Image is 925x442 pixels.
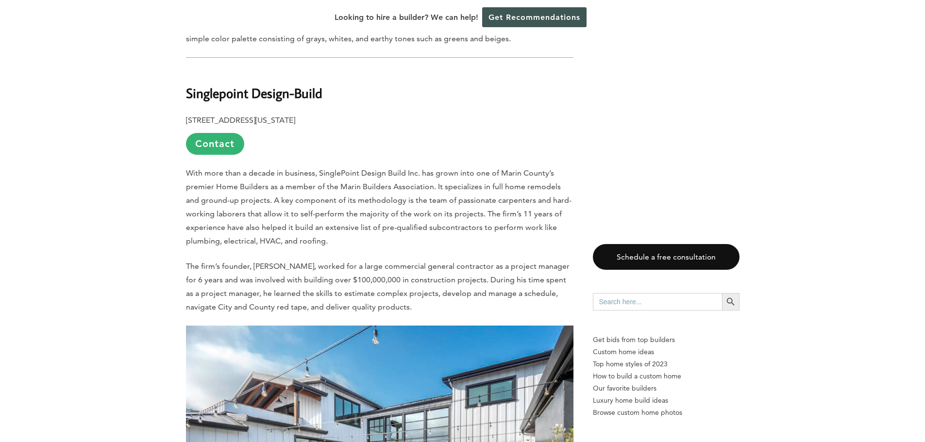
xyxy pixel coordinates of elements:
a: Luxury home build ideas [593,394,740,407]
a: Top home styles of 2023 [593,358,740,370]
span: The firm’s founder, [PERSON_NAME], worked for a large commercial general contractor as a project ... [186,262,570,311]
a: Contact [186,133,244,155]
span: With more than a decade in business, SinglePoint Design Build Inc. has grown into one of Marin Co... [186,168,572,246]
iframe: Drift Widget Chat Controller [739,372,913,430]
a: Custom home ideas [593,346,740,358]
a: Get Recommendations [482,7,587,27]
a: Our favorite builders [593,382,740,394]
b: Singlepoint Design-Build [186,84,322,101]
p: Get bids from top builders [593,334,740,346]
a: How to build a custom home [593,370,740,382]
svg: Search [725,296,736,307]
a: Browse custom home photos [593,407,740,419]
input: Search here... [593,293,722,311]
a: Schedule a free consultation [593,244,740,270]
b: [STREET_ADDRESS][US_STATE] [186,115,295,125]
